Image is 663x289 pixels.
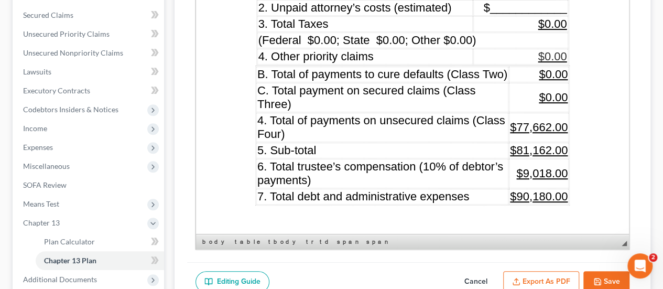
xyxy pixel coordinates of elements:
span: $0.00 [342,19,371,33]
span: ____________ [294,3,371,16]
span: Chapter 13 [23,218,60,227]
iframe: Intercom live chat [627,253,653,279]
a: Chapter 13 Plan [36,251,164,270]
b: Reconciliation with Chapter 7 [30,234,191,247]
span: Income [23,124,47,133]
a: Unsecured Nonpriority Claims [15,44,164,62]
span: Additional Documents [23,275,97,284]
span: $ [287,3,371,16]
span: Executory Contracts [23,86,90,95]
a: Unsecured Priority Claims [15,25,164,44]
a: Lawsuits [15,62,164,81]
span: 7. Total debt and administrative expenses [61,192,273,205]
span: $9,018.00 [320,169,372,182]
span: Chapter 13 Plan [44,256,96,265]
a: Executory Contracts [15,81,164,100]
span: C. Total payment on secured claims (Class Three) [61,86,280,113]
span: 4. Total of payments on unsecured claims (Class Four) [61,116,309,143]
a: Plan Calculator [36,232,164,251]
span: 3. Total Taxes [62,19,133,33]
span: Unsecured Priority Claims [23,29,110,38]
a: SOFA Review [15,176,164,195]
span: Resize [622,241,627,246]
a: tr element [304,237,317,247]
a: span element [364,237,393,247]
span: 2 [649,253,657,262]
span: SOFA Review [23,180,67,189]
span: Lawsuits [23,67,51,76]
span: Means Test [23,199,59,208]
span: Codebtors Insiders & Notices [23,105,118,114]
span: $77,662.00 [314,123,372,136]
u: $90,180.00 [314,192,372,205]
span: 4. Other priority claims [62,52,178,65]
span: $0.00 [342,52,371,65]
span: $0.00 [343,93,372,106]
span: (Federal $0.00; State $0.00; Other $0.00) [62,36,280,49]
span: Plan Calculator [44,237,95,246]
span: B. Total of payments to cure defaults (Class Two) [61,70,311,83]
span: Secured Claims [23,10,73,19]
span: $81,162.00 [314,146,372,159]
span: Miscellaneous [23,162,70,170]
span: 5. Sub-total [61,146,121,159]
a: table element [233,237,265,247]
strong: 3.2 [4,234,20,247]
a: tbody element [266,237,303,247]
a: body element [200,237,232,247]
span: Expenses [23,143,53,152]
span: $0.00 [343,70,372,83]
a: td element [318,237,334,247]
span: Unsecured Nonpriority Claims [23,48,123,57]
a: Secured Claims [15,6,164,25]
span: 6. Total trustee’s compensation (10% of debtor’s payments) [61,162,307,189]
a: span element [335,237,363,247]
